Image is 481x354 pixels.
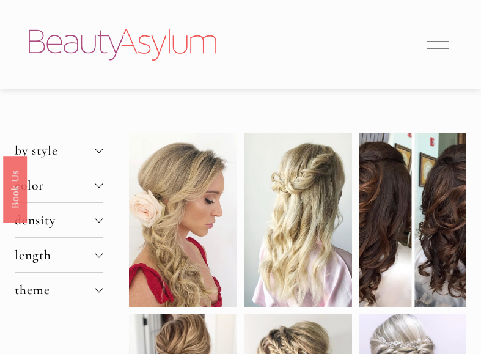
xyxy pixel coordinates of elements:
[15,133,103,168] button: by style
[15,282,95,298] span: theme
[15,203,103,237] button: density
[29,29,216,61] img: Beauty Asylum | Bridal Hair &amp; Makeup Charlotte &amp; Atlanta
[15,273,103,307] button: theme
[15,142,95,158] span: by style
[15,212,95,228] span: density
[3,155,27,222] a: Book Us
[15,247,95,263] span: length
[15,168,103,202] button: color
[15,238,103,272] button: length
[15,177,95,193] span: color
